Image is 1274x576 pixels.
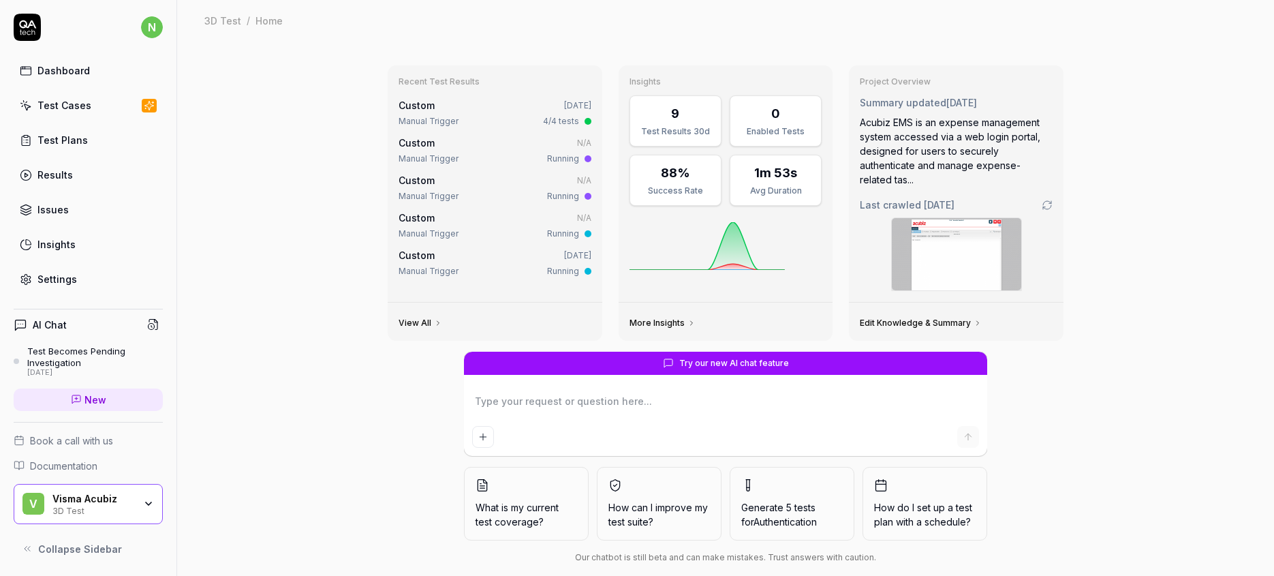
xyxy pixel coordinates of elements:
[14,231,163,258] a: Insights
[14,434,163,448] a: Book a call with us
[33,318,67,332] h4: AI Chat
[14,92,163,119] a: Test Cases
[860,318,982,329] a: Edit Knowledge & Summary
[638,125,713,138] div: Test Results 30d
[14,459,163,473] a: Documentation
[37,237,76,252] div: Insights
[14,266,163,292] a: Settings
[52,504,134,515] div: 3D Test
[741,502,817,528] span: Generate 5 tests for Authentication
[399,153,459,165] div: Manual Trigger
[924,199,954,211] time: [DATE]
[38,542,122,556] span: Collapse Sidebar
[14,57,163,84] a: Dashboard
[860,76,1053,87] h3: Project Overview
[14,535,163,562] button: Collapse Sidebar
[14,484,163,525] button: VVisma Acubiz3D Test
[863,467,987,541] button: How do I set up a test plan with a schedule?
[860,97,946,108] span: Summary updated
[860,115,1053,187] div: Acubiz EMS is an expense management system accessed via a web login portal, designed for users to...
[37,63,90,78] div: Dashboard
[564,250,591,260] time: [DATE]
[399,318,442,329] a: View All
[739,125,813,138] div: Enabled Tests
[399,265,459,277] div: Manual Trigger
[547,190,579,202] div: Running
[464,467,589,541] button: What is my current test coverage?
[892,218,1021,290] img: Screenshot
[37,133,88,147] div: Test Plans
[771,104,780,123] div: 0
[671,104,679,123] div: 9
[399,190,459,202] div: Manual Trigger
[679,357,789,369] span: Try our new AI chat feature
[141,14,163,41] button: n
[396,208,594,243] a: CustomN/AManual TriggerRunning
[577,175,591,185] span: N/A
[22,493,44,515] span: V
[30,459,97,473] span: Documentation
[597,467,721,541] button: How can I improve my test suite?
[247,14,250,27] div: /
[37,168,73,182] div: Results
[37,98,91,112] div: Test Cases
[27,346,163,368] div: Test Becomes Pending Investigation
[630,318,696,329] a: More Insights
[30,434,113,448] span: Book a call with us
[396,245,594,280] a: Custom[DATE]Manual TriggerRunning
[399,137,435,149] span: Custom
[141,16,163,38] span: n
[396,133,594,168] a: CustomN/AManual TriggerRunning
[608,500,710,529] span: How can I improve my test suite?
[564,100,591,110] time: [DATE]
[37,202,69,217] div: Issues
[396,170,594,205] a: CustomN/AManual TriggerRunning
[255,14,283,27] div: Home
[399,115,459,127] div: Manual Trigger
[399,76,591,87] h3: Recent Test Results
[730,467,854,541] button: Generate 5 tests forAuthentication
[1042,200,1053,211] a: Go to crawling settings
[14,346,163,377] a: Test Becomes Pending Investigation[DATE]
[476,500,577,529] span: What is my current test coverage?
[37,272,77,286] div: Settings
[547,153,579,165] div: Running
[472,426,494,448] button: Add attachment
[14,196,163,223] a: Issues
[464,551,987,564] div: Our chatbot is still beta and can make mistakes. Trust answers with caution.
[399,175,435,186] span: Custom
[547,265,579,277] div: Running
[14,162,163,188] a: Results
[27,368,163,378] div: [DATE]
[874,500,976,529] span: How do I set up a test plan with a schedule?
[577,138,591,148] span: N/A
[399,212,435,224] span: Custom
[396,95,594,130] a: Custom[DATE]Manual Trigger4/4 tests
[399,228,459,240] div: Manual Trigger
[754,164,797,182] div: 1m 53s
[84,393,106,407] span: New
[860,198,954,212] span: Last crawled
[638,185,713,197] div: Success Rate
[661,164,690,182] div: 88%
[577,213,591,223] span: N/A
[14,389,163,411] a: New
[547,228,579,240] div: Running
[543,115,579,127] div: 4/4 tests
[630,76,822,87] h3: Insights
[399,100,435,111] span: Custom
[946,97,977,108] time: [DATE]
[204,14,241,27] div: 3D Test
[52,493,134,505] div: Visma Acubiz
[14,127,163,153] a: Test Plans
[739,185,813,197] div: Avg Duration
[399,249,435,261] span: Custom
